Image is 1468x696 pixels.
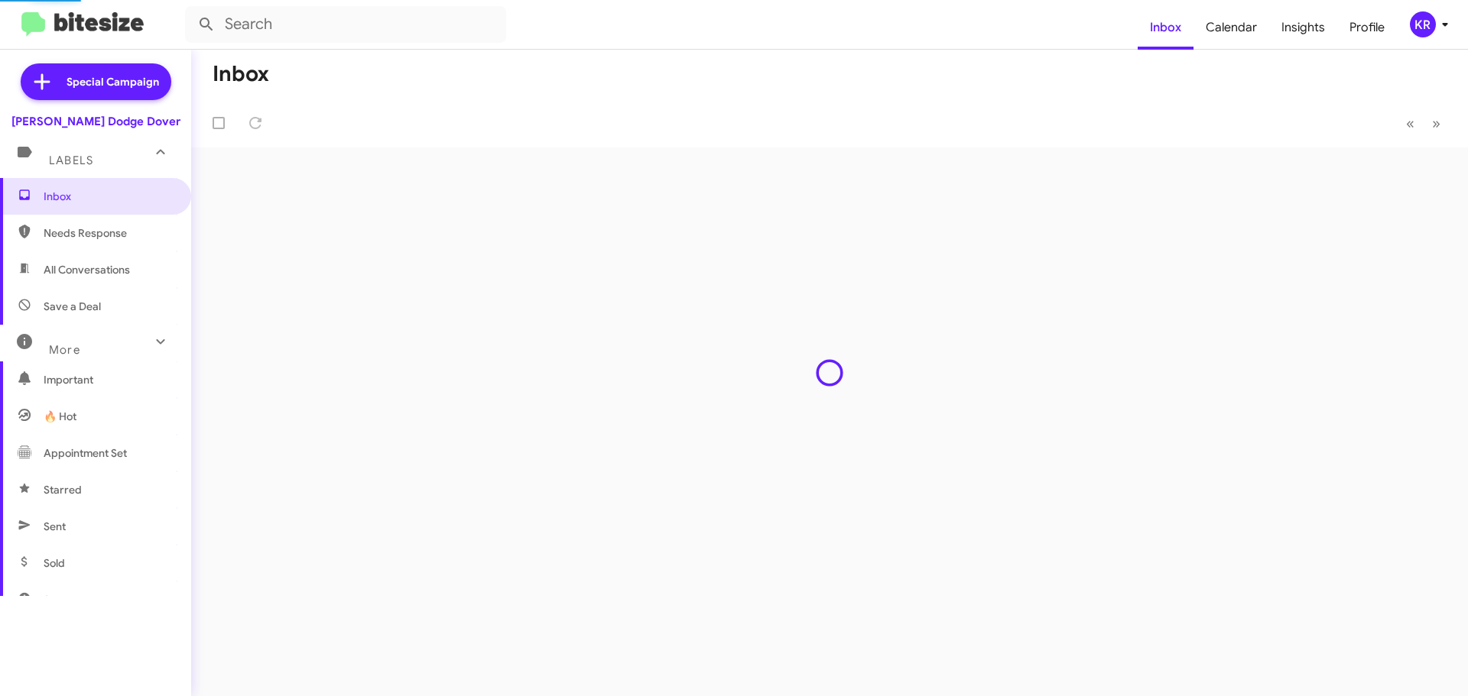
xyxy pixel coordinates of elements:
span: « [1406,114,1414,133]
span: Special Campaign [67,74,159,89]
span: » [1432,114,1440,133]
span: Save a Deal [44,299,101,314]
span: Inbox [44,189,174,204]
span: All Conversations [44,262,130,277]
a: Special Campaign [21,63,171,100]
button: Next [1423,108,1450,139]
a: Inbox [1138,5,1194,50]
button: KR [1397,11,1451,37]
input: Search [185,6,506,43]
span: Labels [49,154,93,167]
span: More [49,343,80,357]
button: Previous [1397,108,1424,139]
span: Important [44,372,174,387]
div: [PERSON_NAME] Dodge Dover [11,114,180,129]
span: Sent [44,519,66,534]
span: Sold [44,555,65,571]
span: Starred [44,482,82,497]
span: Needs Response [44,225,174,241]
span: Appointment Set [44,445,127,461]
span: Sold Responded [44,592,125,607]
a: Profile [1337,5,1397,50]
a: Calendar [1194,5,1269,50]
h1: Inbox [213,62,269,86]
span: 🔥 Hot [44,409,76,424]
nav: Page navigation example [1398,108,1450,139]
div: KR [1410,11,1436,37]
a: Insights [1269,5,1337,50]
